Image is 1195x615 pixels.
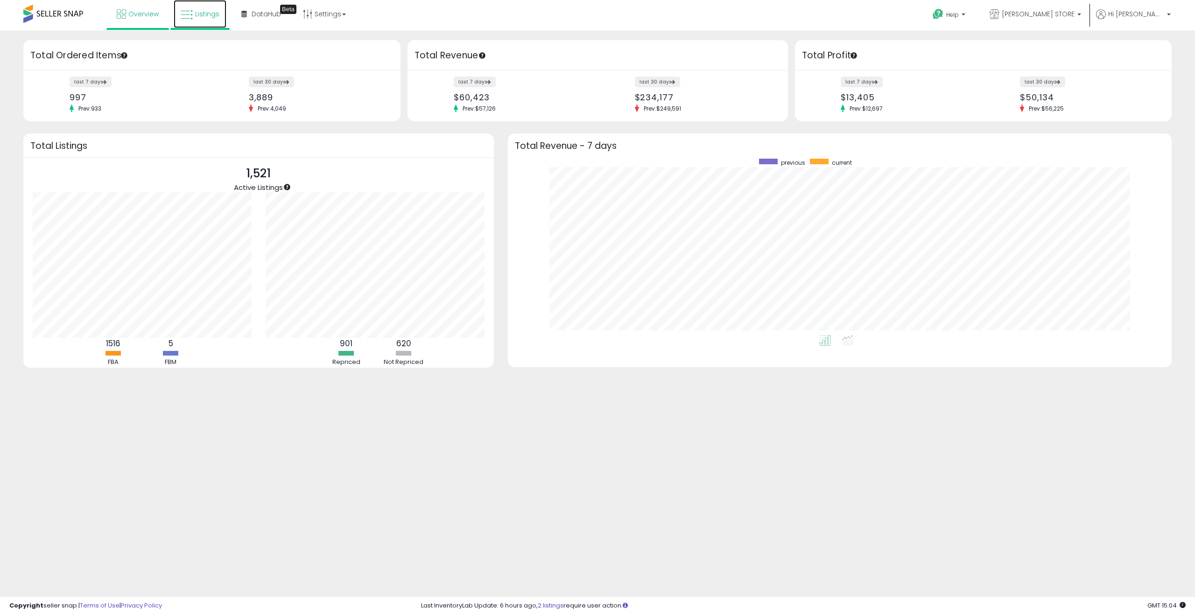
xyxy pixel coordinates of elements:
div: Tooltip anchor [120,51,128,60]
div: $234,177 [635,92,772,102]
label: last 30 days [635,77,680,87]
div: Tooltip anchor [283,183,291,191]
span: Help [946,11,959,19]
h3: Total Revenue [415,49,781,62]
span: Listings [195,9,219,19]
span: Prev: $57,126 [458,105,500,112]
a: Hi [PERSON_NAME] [1096,9,1171,30]
label: last 30 days [1020,77,1065,87]
div: Tooltip anchor [280,5,296,14]
div: Not Repriced [376,358,432,367]
div: Tooltip anchor [850,51,858,60]
i: Get Help [932,8,944,20]
div: $60,423 [454,92,590,102]
a: Help [925,1,975,30]
span: Active Listings [234,182,283,192]
div: Tooltip anchor [478,51,486,60]
label: last 7 days [841,77,883,87]
span: previous [781,159,805,167]
div: 997 [70,92,205,102]
span: Hi [PERSON_NAME] [1108,9,1164,19]
b: 901 [340,338,352,349]
span: [PERSON_NAME] STORE [1002,9,1075,19]
label: last 30 days [249,77,294,87]
span: Prev: $56,225 [1024,105,1068,112]
div: $13,405 [841,92,976,102]
p: 1,521 [234,165,283,182]
span: Overview [128,9,159,19]
b: 5 [169,338,173,349]
span: DataHub [252,9,281,19]
span: Prev: 933 [74,105,106,112]
h3: Total Revenue - 7 days [515,142,1165,149]
div: 3,889 [249,92,384,102]
h3: Total Listings [30,142,487,149]
span: Prev: $12,697 [845,105,887,112]
div: $50,134 [1020,92,1155,102]
label: last 7 days [454,77,496,87]
b: 1516 [106,338,120,349]
label: last 7 days [70,77,112,87]
div: Repriced [318,358,374,367]
div: FBA [85,358,141,367]
h3: Total Profit [802,49,1165,62]
h3: Total Ordered Items [30,49,394,62]
span: Prev: $249,591 [639,105,686,112]
b: 620 [396,338,411,349]
div: FBM [143,358,199,367]
span: current [832,159,852,167]
span: Prev: 4,049 [253,105,291,112]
